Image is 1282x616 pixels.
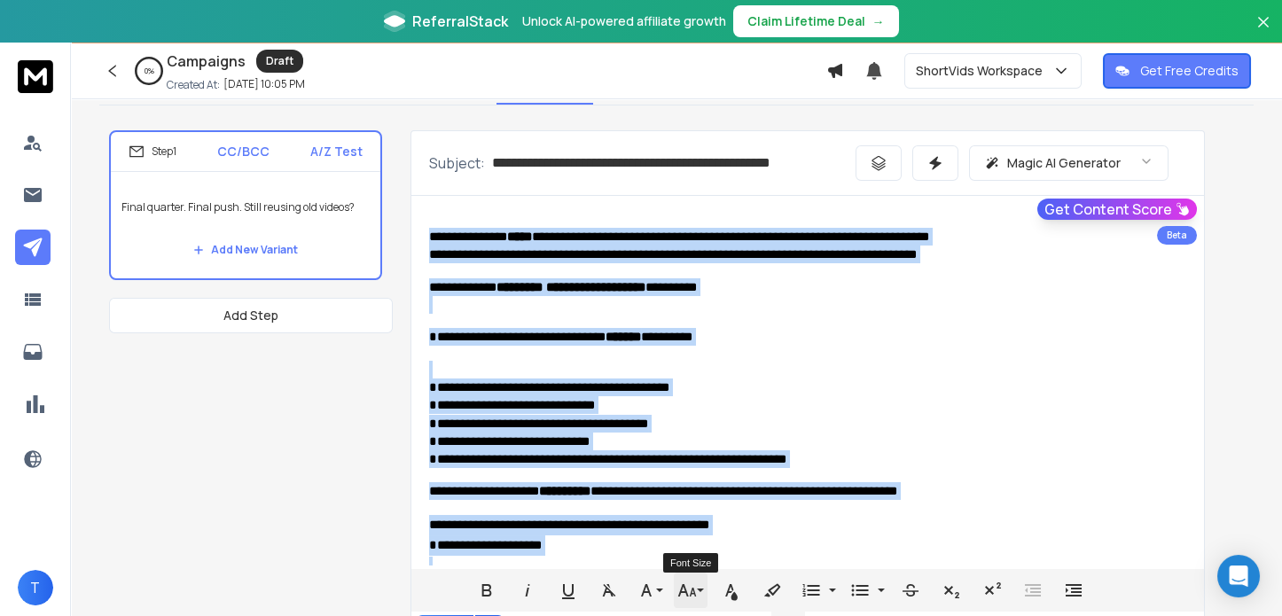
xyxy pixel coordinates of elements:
div: Step 1 [129,144,176,160]
button: Add Step [109,298,393,333]
button: Get Free Credits [1103,53,1251,89]
div: Beta [1157,226,1197,245]
p: ShortVids Workspace [916,62,1050,80]
button: Clear Formatting [592,573,626,608]
button: Font Family [633,573,667,608]
button: Strikethrough (Ctrl+S) [894,573,927,608]
span: → [872,12,885,30]
button: Superscript [975,573,1009,608]
button: Subscript [934,573,968,608]
p: CC/BCC [217,143,270,160]
p: Get Free Credits [1140,62,1239,80]
button: Claim Lifetime Deal→ [733,5,899,37]
button: Add New Variant [179,232,312,268]
button: Decrease Indent (Ctrl+[) [1016,573,1050,608]
p: Subject: [429,152,485,174]
button: Get Content Score [1037,199,1197,220]
p: [DATE] 10:05 PM [223,77,305,91]
button: Close banner [1252,11,1275,53]
button: T [18,570,53,605]
h1: Campaigns [167,51,246,72]
button: Underline (Ctrl+U) [551,573,585,608]
div: Draft [256,50,303,73]
button: Increase Indent (Ctrl+]) [1057,573,1090,608]
button: Italic (Ctrl+I) [511,573,544,608]
p: Unlock AI-powered affiliate growth [522,12,726,30]
p: Magic AI Generator [1007,154,1121,172]
button: Magic AI Generator [969,145,1169,181]
span: ReferralStack [412,11,508,32]
button: Bold (Ctrl+B) [470,573,504,608]
button: Unordered List [874,573,888,608]
li: Step1CC/BCCA/Z TestFinal quarter. Final push. Still reusing old videos?Add New Variant [109,130,382,280]
div: Open Intercom Messenger [1217,555,1260,597]
p: 0 % [145,66,154,76]
div: Font Size [663,553,718,573]
p: A/Z Test [310,143,363,160]
p: Created At: [167,78,220,92]
p: Final quarter. Final push. Still reusing old videos? [121,183,370,232]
